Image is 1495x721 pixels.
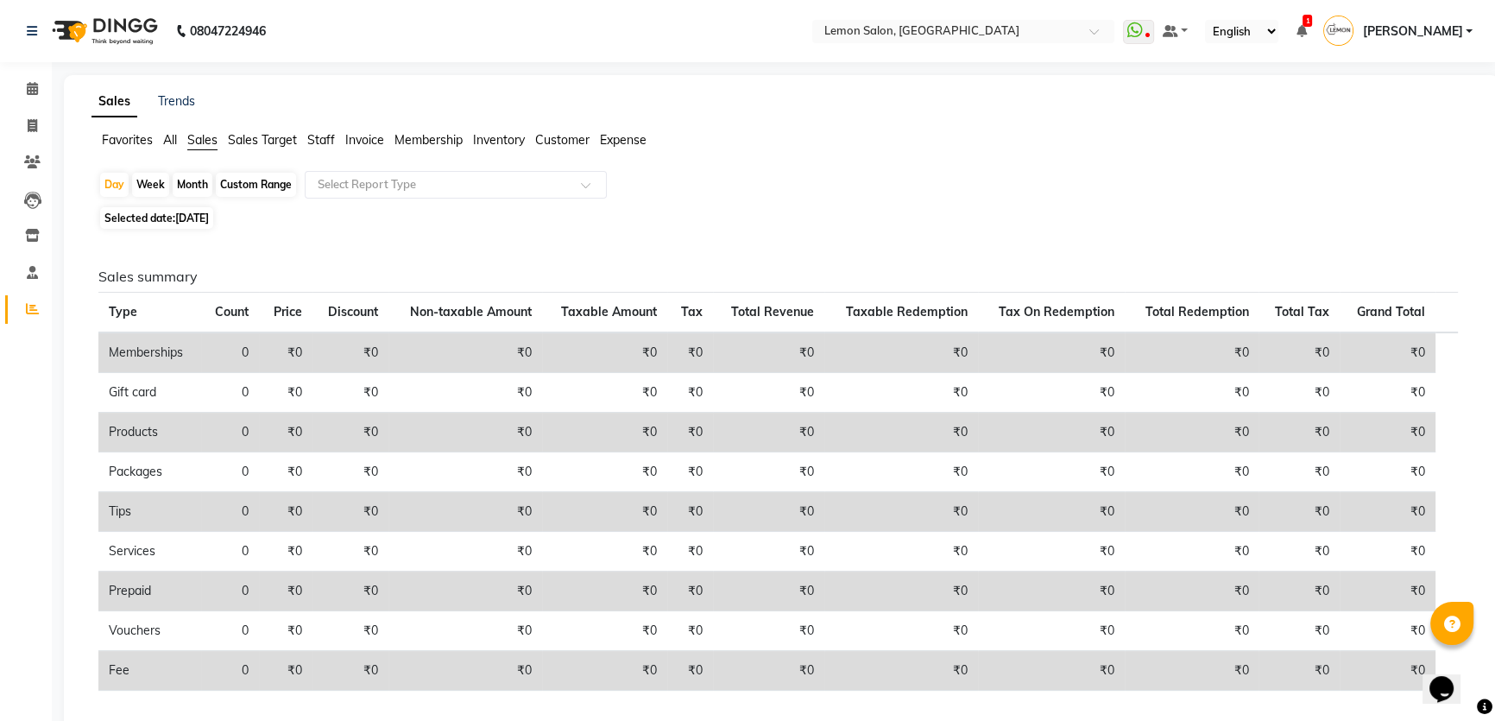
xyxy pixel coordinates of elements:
[1125,651,1258,691] td: ₹0
[1340,611,1435,651] td: ₹0
[259,572,312,611] td: ₹0
[1258,572,1340,611] td: ₹0
[388,452,542,492] td: ₹0
[978,373,1125,413] td: ₹0
[667,452,713,492] td: ₹0
[312,492,388,532] td: ₹0
[1340,413,1435,452] td: ₹0
[98,452,201,492] td: Packages
[1340,373,1435,413] td: ₹0
[388,373,542,413] td: ₹0
[542,651,667,691] td: ₹0
[1258,532,1340,572] td: ₹0
[98,332,201,373] td: Memberships
[542,373,667,413] td: ₹0
[824,373,978,413] td: ₹0
[1323,16,1353,46] img: Anamta Sayyed
[312,611,388,651] td: ₹0
[410,304,532,319] span: Non-taxable Amount
[1275,304,1329,319] span: Total Tax
[1422,652,1478,704] iframe: chat widget
[713,572,824,611] td: ₹0
[98,572,201,611] td: Prepaid
[312,532,388,572] td: ₹0
[1258,332,1340,373] td: ₹0
[713,611,824,651] td: ₹0
[201,651,260,691] td: 0
[1258,611,1340,651] td: ₹0
[667,413,713,452] td: ₹0
[824,492,978,532] td: ₹0
[1125,452,1258,492] td: ₹0
[731,304,814,319] span: Total Revenue
[259,332,312,373] td: ₹0
[201,611,260,651] td: 0
[542,492,667,532] td: ₹0
[846,304,968,319] span: Taxable Redemption
[388,332,542,373] td: ₹0
[1125,492,1258,532] td: ₹0
[542,413,667,452] td: ₹0
[824,611,978,651] td: ₹0
[190,7,266,55] b: 08047224946
[100,207,213,229] span: Selected date:
[388,413,542,452] td: ₹0
[667,492,713,532] td: ₹0
[274,304,302,319] span: Price
[667,332,713,373] td: ₹0
[98,373,201,413] td: Gift card
[978,572,1125,611] td: ₹0
[978,611,1125,651] td: ₹0
[163,132,177,148] span: All
[259,373,312,413] td: ₹0
[667,651,713,691] td: ₹0
[1125,611,1258,651] td: ₹0
[1125,532,1258,572] td: ₹0
[542,611,667,651] td: ₹0
[312,651,388,691] td: ₹0
[542,532,667,572] td: ₹0
[713,532,824,572] td: ₹0
[1125,413,1258,452] td: ₹0
[201,332,260,373] td: 0
[259,651,312,691] td: ₹0
[1258,651,1340,691] td: ₹0
[824,452,978,492] td: ₹0
[98,532,201,572] td: Services
[388,611,542,651] td: ₹0
[102,132,153,148] span: Favorites
[535,132,590,148] span: Customer
[824,651,978,691] td: ₹0
[98,492,201,532] td: Tips
[1258,413,1340,452] td: ₹0
[713,452,824,492] td: ₹0
[681,304,703,319] span: Tax
[98,611,201,651] td: Vouchers
[312,452,388,492] td: ₹0
[328,304,378,319] span: Discount
[978,492,1125,532] td: ₹0
[1340,532,1435,572] td: ₹0
[1296,23,1306,39] a: 1
[312,373,388,413] td: ₹0
[98,269,1458,285] h6: Sales summary
[312,332,388,373] td: ₹0
[388,492,542,532] td: ₹0
[1258,373,1340,413] td: ₹0
[132,173,169,197] div: Week
[345,132,384,148] span: Invoice
[713,492,824,532] td: ₹0
[1340,492,1435,532] td: ₹0
[1362,22,1462,41] span: [PERSON_NAME]
[978,452,1125,492] td: ₹0
[824,332,978,373] td: ₹0
[201,452,260,492] td: 0
[978,532,1125,572] td: ₹0
[228,132,297,148] span: Sales Target
[1340,332,1435,373] td: ₹0
[201,572,260,611] td: 0
[44,7,162,55] img: logo
[1340,651,1435,691] td: ₹0
[201,492,260,532] td: 0
[667,611,713,651] td: ₹0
